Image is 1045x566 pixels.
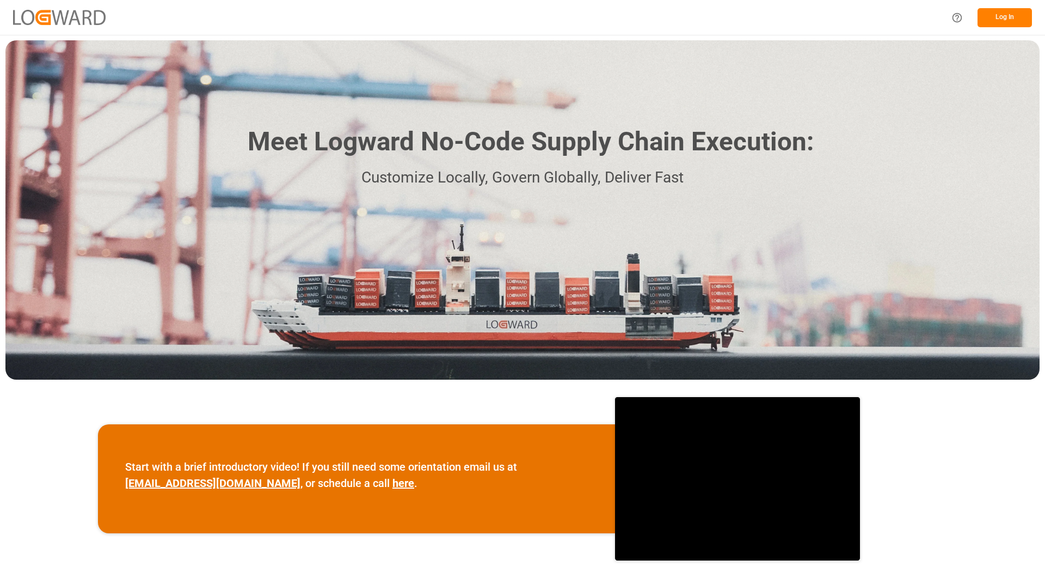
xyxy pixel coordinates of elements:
img: Logward_new_orange.png [13,10,106,25]
button: Log In [978,8,1032,27]
a: here [392,477,414,490]
h1: Meet Logward No-Code Supply Chain Execution: [248,123,814,161]
a: [EMAIL_ADDRESS][DOMAIN_NAME] [125,477,300,490]
p: Customize Locally, Govern Globally, Deliver Fast [231,166,814,190]
button: Help Center [945,5,969,30]
p: Start with a brief introductory video! If you still need some orientation email us at , or schedu... [125,459,588,491]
